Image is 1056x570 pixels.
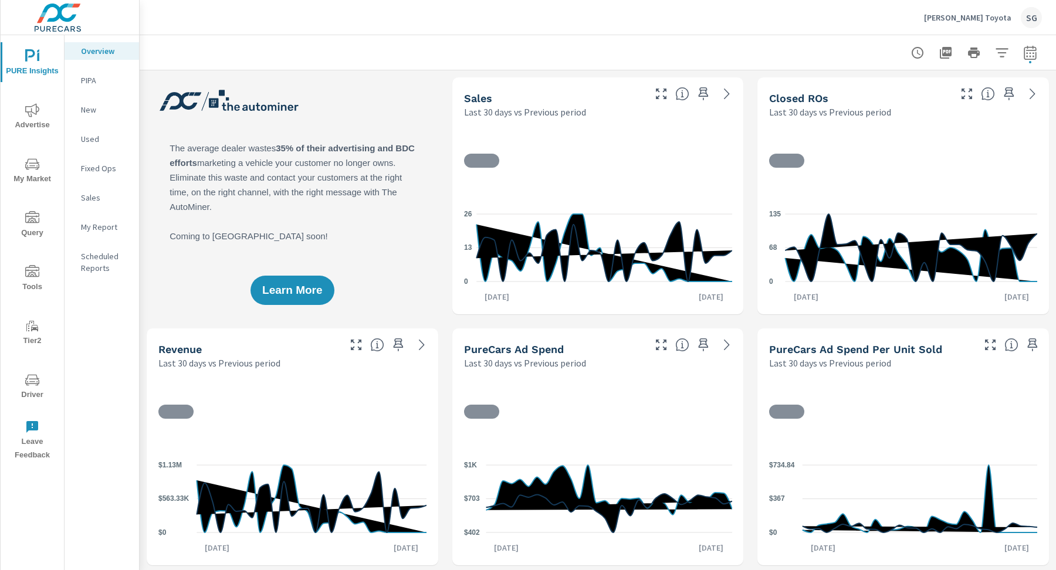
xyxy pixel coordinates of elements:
span: Save this to your personalized report [1000,84,1018,103]
p: [PERSON_NAME] Toyota [924,12,1011,23]
div: PIPA [65,72,139,89]
p: [DATE] [691,542,732,554]
text: $0 [769,528,777,537]
text: $367 [769,495,785,503]
a: See more details in report [412,335,431,354]
div: Fixed Ops [65,160,139,177]
p: [DATE] [786,291,827,303]
text: 68 [769,243,777,252]
span: Tier2 [4,319,60,348]
p: Last 30 days vs Previous period [464,105,586,119]
button: Learn More [251,276,334,305]
p: [DATE] [691,291,732,303]
div: Used [65,130,139,148]
p: Sales [81,192,130,203]
p: PIPA [81,74,130,86]
a: See more details in report [717,84,736,103]
h5: Closed ROs [769,92,828,104]
p: New [81,104,130,116]
span: Save this to your personalized report [694,335,713,354]
text: $563.33K [158,495,189,503]
text: $1K [464,461,477,469]
button: Make Fullscreen [652,84,671,103]
p: [DATE] [996,291,1037,303]
span: Number of Repair Orders Closed by the selected dealership group over the selected time range. [So... [981,87,995,101]
p: [DATE] [996,542,1037,554]
span: Driver [4,373,60,402]
button: Print Report [962,41,986,65]
h5: PureCars Ad Spend Per Unit Sold [769,343,942,355]
p: Last 30 days vs Previous period [464,356,586,370]
p: Last 30 days vs Previous period [158,356,280,370]
span: Total sales revenue over the selected date range. [Source: This data is sourced from the dealer’s... [370,338,384,352]
div: My Report [65,218,139,236]
span: Leave Feedback [4,420,60,462]
span: Average cost of advertising per each vehicle sold at the dealer over the selected date range. The... [1004,338,1018,352]
button: Make Fullscreen [981,335,1000,354]
a: See more details in report [1023,84,1042,103]
p: My Report [81,221,130,233]
text: 13 [464,244,472,252]
button: Make Fullscreen [652,335,671,354]
text: $703 [464,494,480,503]
span: Save this to your personalized report [389,335,408,354]
text: $402 [464,528,480,537]
button: Make Fullscreen [347,335,365,354]
text: 0 [769,277,773,286]
span: Advertise [4,103,60,132]
p: [DATE] [385,542,427,554]
p: [DATE] [476,291,517,303]
h5: Revenue [158,343,202,355]
text: $1.13M [158,461,182,469]
p: [DATE] [197,542,238,554]
button: Select Date Range [1018,41,1042,65]
span: Save this to your personalized report [1023,335,1042,354]
p: Last 30 days vs Previous period [769,105,891,119]
span: Query [4,211,60,240]
text: 135 [769,210,781,218]
span: Learn More [262,285,322,296]
text: $734.84 [769,461,795,469]
div: Overview [65,42,139,60]
button: Make Fullscreen [957,84,976,103]
text: 0 [464,277,468,286]
span: Tools [4,265,60,294]
span: Save this to your personalized report [694,84,713,103]
p: Fixed Ops [81,162,130,174]
span: My Market [4,157,60,186]
button: Apply Filters [990,41,1014,65]
p: Overview [81,45,130,57]
h5: PureCars Ad Spend [464,343,564,355]
p: Used [81,133,130,145]
span: Number of vehicles sold by the dealership over the selected date range. [Source: This data is sou... [675,87,689,101]
p: [DATE] [486,542,527,554]
div: nav menu [1,35,64,467]
text: $0 [158,528,167,537]
div: SG [1021,7,1042,28]
div: Scheduled Reports [65,247,139,277]
text: 26 [464,210,472,218]
p: [DATE] [803,542,844,554]
div: New [65,101,139,118]
span: PURE Insights [4,49,60,78]
span: Total cost of media for all PureCars channels for the selected dealership group over the selected... [675,338,689,352]
p: Scheduled Reports [81,250,130,274]
a: See more details in report [717,335,736,354]
button: "Export Report to PDF" [934,41,957,65]
h5: Sales [464,92,492,104]
div: Sales [65,189,139,206]
p: Last 30 days vs Previous period [769,356,891,370]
